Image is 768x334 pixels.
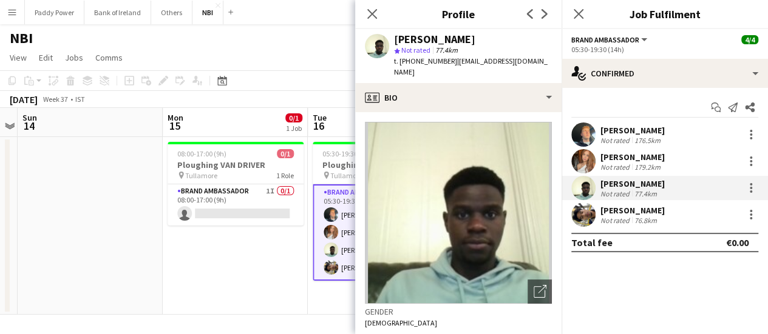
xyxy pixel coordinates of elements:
span: Tullamore [330,171,362,180]
span: Tue [313,112,327,123]
h3: Gender [365,306,552,317]
a: Comms [90,50,127,65]
div: [DATE] [10,93,38,105]
app-card-role: Brand Ambassador4/405:30-19:30 (14h)[PERSON_NAME][PERSON_NAME][PERSON_NAME][PERSON_NAME] [313,184,449,281]
div: Not rated [600,136,632,145]
div: Not rated [600,162,632,172]
div: 1 Job [286,124,302,133]
app-job-card: 08:00-17:00 (9h)0/1Ploughing VAN DRIVER Tullamore1 RoleBrand Ambassador1I0/108:00-17:00 (9h) [168,142,304,225]
span: Week 37 [40,95,70,104]
h3: Profile [355,6,562,22]
button: Paddy Power [25,1,84,24]
span: 4/4 [741,35,758,44]
span: Edit [39,52,53,63]
div: €0.00 [726,236,749,249]
span: | [EMAIL_ADDRESS][DOMAIN_NAME] [394,56,548,76]
span: Sun [22,112,37,123]
div: Total fee [571,236,613,249]
span: t. [PHONE_NUMBER] [394,56,457,65]
span: Comms [95,52,123,63]
div: 76.8km [632,216,659,225]
span: 08:00-17:00 (9h) [177,149,226,158]
div: Bio [355,83,562,112]
div: 05:30-19:30 (14h) [571,45,758,54]
div: [PERSON_NAME] [600,125,665,136]
div: Not rated [600,189,632,198]
div: [PERSON_NAME] [600,178,665,189]
span: Tullamore [185,171,217,180]
a: Edit [34,50,58,65]
h1: NBI [10,29,33,47]
button: Brand Ambassador [571,35,649,44]
div: [PERSON_NAME] [600,205,665,216]
h3: Ploughing Championships [313,159,449,170]
h3: Job Fulfilment [562,6,768,22]
app-card-role: Brand Ambassador1I0/108:00-17:00 (9h) [168,184,304,225]
div: 176.5km [632,136,663,145]
button: Bank of Ireland [84,1,151,24]
h3: Ploughing VAN DRIVER [168,159,304,170]
span: 05:30-19:30 (14h) [322,149,375,158]
div: Open photos pop-in [528,279,552,304]
span: 14 [21,119,37,133]
div: 179.2km [632,162,663,172]
div: [PERSON_NAME] [600,152,665,162]
span: 77.4km [433,45,460,55]
span: [DEMOGRAPHIC_DATA] [365,318,437,327]
span: 16 [311,119,327,133]
span: 1 Role [276,171,294,180]
span: 0/1 [277,149,294,158]
div: Not rated [600,216,632,225]
button: Others [151,1,192,24]
img: Crew avatar or photo [365,122,552,304]
div: IST [75,95,85,104]
span: Jobs [65,52,83,63]
div: 77.4km [632,189,659,198]
span: Not rated [401,45,430,55]
span: Brand Ambassador [571,35,639,44]
span: 0/1 [285,113,302,122]
button: NBI [192,1,223,24]
span: View [10,52,27,63]
span: 15 [166,119,183,133]
div: Confirmed [562,59,768,88]
app-job-card: 05:30-19:30 (14h)4/4Ploughing Championships Tullamore1 RoleBrand Ambassador4/405:30-19:30 (14h)[P... [313,142,449,281]
a: Jobs [60,50,88,65]
div: [PERSON_NAME] [394,34,475,45]
a: View [5,50,32,65]
span: Mon [168,112,183,123]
